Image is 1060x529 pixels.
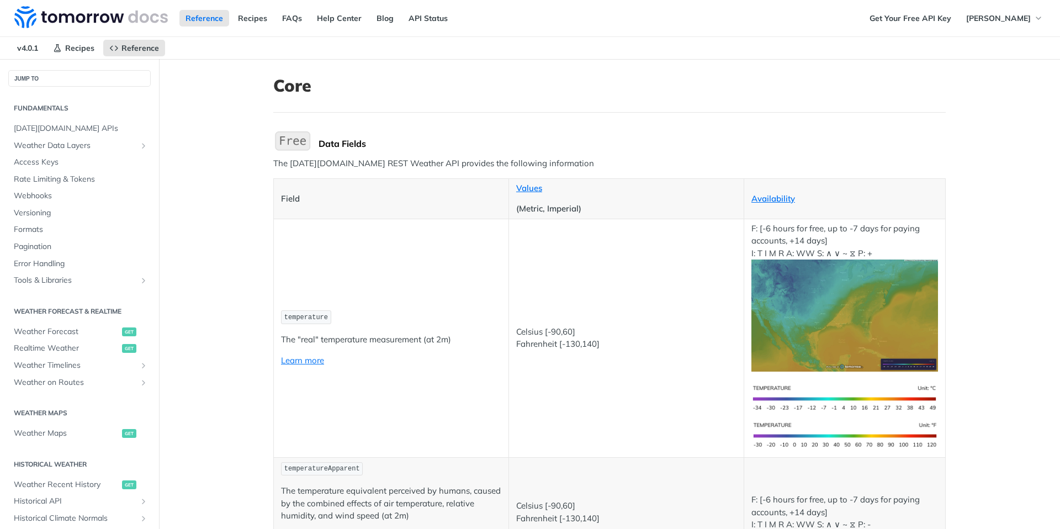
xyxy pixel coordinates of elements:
[14,157,148,168] span: Access Keys
[122,327,136,336] span: get
[14,258,148,269] span: Error Handling
[8,306,151,316] h2: Weather Forecast & realtime
[122,429,136,438] span: get
[751,380,938,417] img: temperature-si
[8,221,151,238] a: Formats
[14,479,119,490] span: Weather Recent History
[14,191,148,202] span: Webhooks
[751,429,938,440] span: Expand image
[8,205,151,221] a: Versioning
[232,10,273,27] a: Recipes
[273,76,946,96] h1: Core
[516,326,736,351] p: Celsius [-90,60] Fahrenheit [-130,140]
[65,43,94,53] span: Recipes
[281,485,501,522] p: The temperature equivalent perceived by humans, caused by the combined effects of air temperature...
[14,140,136,151] span: Weather Data Layers
[281,462,363,476] code: temperatureApparent
[122,480,136,489] span: get
[8,374,151,391] a: Weather on RoutesShow subpages for Weather on Routes
[14,208,148,219] span: Versioning
[8,239,151,255] a: Pagination
[8,120,151,137] a: [DATE][DOMAIN_NAME] APIs
[370,10,400,27] a: Blog
[751,392,938,403] span: Expand image
[14,224,148,235] span: Formats
[8,188,151,204] a: Webhooks
[121,43,159,53] span: Reference
[14,241,148,252] span: Pagination
[47,40,100,56] a: Recipes
[8,408,151,418] h2: Weather Maps
[14,360,136,371] span: Weather Timelines
[751,223,938,372] p: F: [-6 hours for free, up to -7 days for paying accounts, +14 days] I: T I M R A: WW S: ∧ ∨ ~ ⧖ P: +
[402,10,454,27] a: API Status
[516,183,542,193] a: Values
[8,137,151,154] a: Weather Data LayersShow subpages for Weather Data Layers
[281,193,501,205] p: Field
[751,417,938,454] img: temperature-us
[8,171,151,188] a: Rate Limiting & Tokens
[8,459,151,469] h2: Historical Weather
[751,193,795,204] a: Availability
[276,10,308,27] a: FAQs
[960,10,1049,27] button: [PERSON_NAME]
[14,123,148,134] span: [DATE][DOMAIN_NAME] APIs
[14,513,136,524] span: Historical Climate Normals
[516,203,736,215] p: (Metric, Imperial)
[14,496,136,507] span: Historical API
[8,493,151,510] a: Historical APIShow subpages for Historical API
[14,377,136,388] span: Weather on Routes
[281,334,501,346] p: The "real" temperature measurement (at 2m)
[8,357,151,374] a: Weather TimelinesShow subpages for Weather Timelines
[8,324,151,340] a: Weather Forecastget
[139,497,148,506] button: Show subpages for Historical API
[311,10,368,27] a: Help Center
[139,276,148,285] button: Show subpages for Tools & Libraries
[14,174,148,185] span: Rate Limiting & Tokens
[863,10,957,27] a: Get Your Free API Key
[8,154,151,171] a: Access Keys
[281,310,331,324] code: temperature
[8,510,151,527] a: Historical Climate NormalsShow subpages for Historical Climate Normals
[8,70,151,87] button: JUMP TO
[179,10,229,27] a: Reference
[966,13,1031,23] span: [PERSON_NAME]
[14,6,168,28] img: Tomorrow.io Weather API Docs
[8,477,151,493] a: Weather Recent Historyget
[751,310,938,320] span: Expand image
[11,40,44,56] span: v4.0.1
[8,425,151,442] a: Weather Mapsget
[139,141,148,150] button: Show subpages for Weather Data Layers
[8,340,151,357] a: Realtime Weatherget
[139,361,148,370] button: Show subpages for Weather Timelines
[103,40,165,56] a: Reference
[751,260,938,372] img: temperature
[8,103,151,113] h2: Fundamentals
[281,355,324,366] a: Learn more
[516,500,736,525] p: Celsius [-90,60] Fahrenheit [-130,140]
[8,272,151,289] a: Tools & LibrariesShow subpages for Tools & Libraries
[139,378,148,387] button: Show subpages for Weather on Routes
[14,326,119,337] span: Weather Forecast
[14,428,119,439] span: Weather Maps
[122,344,136,353] span: get
[8,256,151,272] a: Error Handling
[319,138,946,149] div: Data Fields
[14,275,136,286] span: Tools & Libraries
[139,514,148,523] button: Show subpages for Historical Climate Normals
[273,157,946,170] p: The [DATE][DOMAIN_NAME] REST Weather API provides the following information
[14,343,119,354] span: Realtime Weather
